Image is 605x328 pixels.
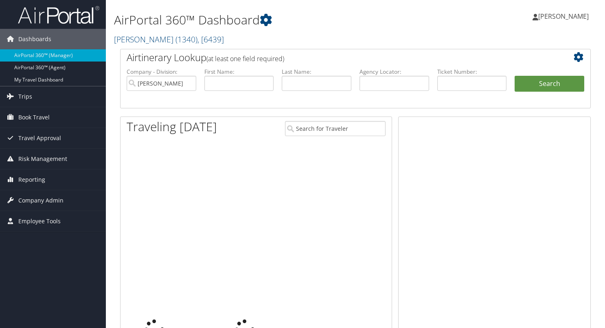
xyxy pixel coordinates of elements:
[18,211,61,231] span: Employee Tools
[197,34,224,45] span: , [ 6439 ]
[18,128,61,148] span: Travel Approval
[114,34,224,45] a: [PERSON_NAME]
[282,68,351,76] label: Last Name:
[359,68,429,76] label: Agency Locator:
[175,34,197,45] span: ( 1340 )
[515,76,584,92] button: Search
[18,190,64,211] span: Company Admin
[18,107,50,128] span: Book Travel
[437,68,507,76] label: Ticket Number:
[206,54,284,63] span: (at least one field required)
[18,5,99,24] img: airportal-logo.png
[533,4,597,29] a: [PERSON_NAME]
[18,170,45,190] span: Reporting
[18,86,32,107] span: Trips
[18,29,51,49] span: Dashboards
[285,121,386,136] input: Search for Traveler
[538,12,589,21] span: [PERSON_NAME]
[114,11,436,29] h1: AirPortal 360™ Dashboard
[204,68,274,76] label: First Name:
[127,68,196,76] label: Company - Division:
[127,118,217,135] h1: Traveling [DATE]
[18,149,67,169] span: Risk Management
[127,51,545,64] h2: Airtinerary Lookup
